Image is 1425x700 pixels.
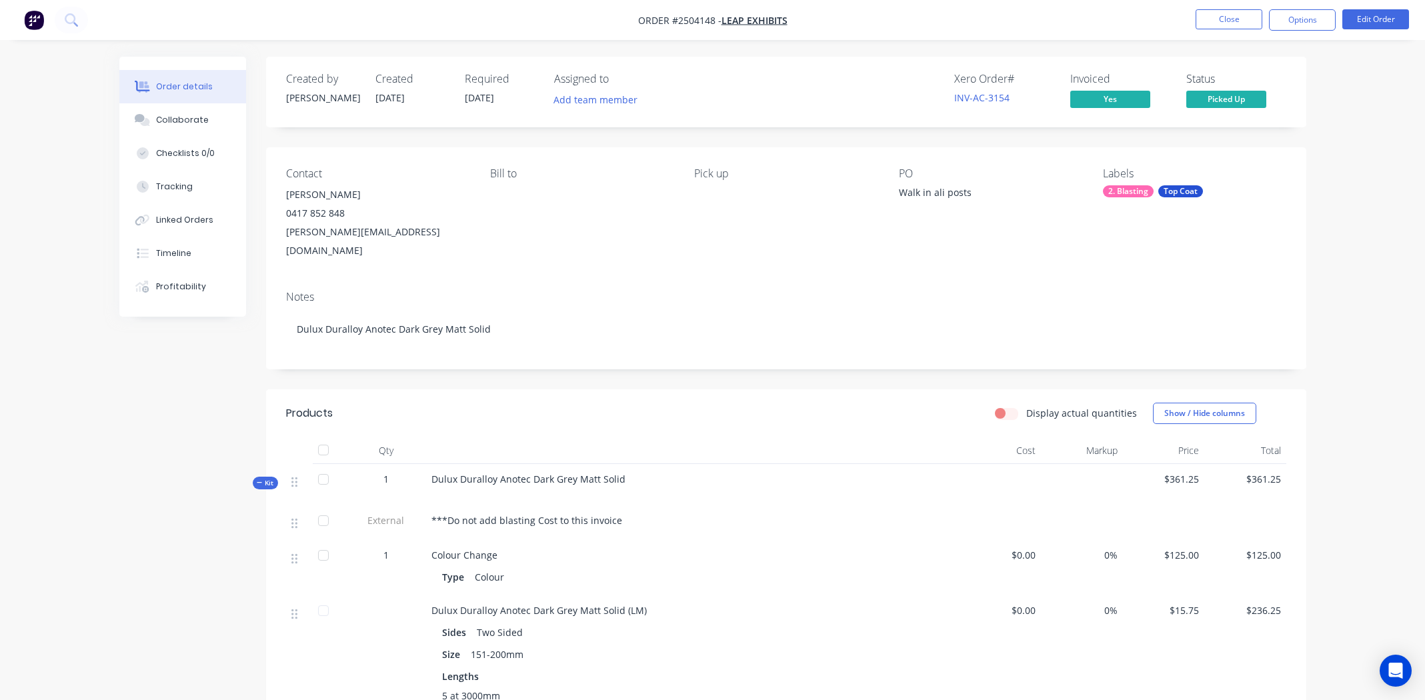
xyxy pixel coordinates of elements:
span: Lengths [442,669,479,683]
button: Tracking [119,170,246,203]
div: Linked Orders [156,214,213,226]
div: Created by [286,73,359,85]
span: $125.00 [1210,548,1281,562]
div: 151-200mm [465,645,529,664]
div: Sides [442,623,471,642]
div: Tracking [156,181,193,193]
button: Add team member [554,91,645,109]
button: Timeline [119,237,246,270]
span: 1 [383,472,389,486]
div: 0417 852 848 [286,204,469,223]
div: [PERSON_NAME] [286,185,469,204]
span: $361.25 [1210,472,1281,486]
div: Cost [960,437,1042,464]
div: Order details [156,81,213,93]
div: Price [1123,437,1205,464]
div: Products [286,405,333,421]
div: Pick up [694,167,877,180]
span: [DATE] [465,91,494,104]
span: ***Do not add blasting Cost to this invoice [431,514,622,527]
div: Open Intercom Messenger [1380,655,1412,687]
div: Markup [1041,437,1123,464]
div: Size [442,645,465,664]
span: Dulux Duralloy Anotec Dark Grey Matt Solid (LM) [431,604,647,617]
div: Dulux Duralloy Anotec Dark Grey Matt Solid [286,309,1286,349]
span: Yes [1070,91,1150,107]
div: Top Coat [1158,185,1203,197]
div: Required [465,73,538,85]
button: Order details [119,70,246,103]
button: Options [1269,9,1336,31]
button: Edit Order [1342,9,1409,29]
div: Notes [286,291,1286,303]
button: Add team member [546,91,644,109]
span: Order #2504148 - [638,14,722,27]
div: Bill to [490,167,673,180]
div: [PERSON_NAME] [286,91,359,105]
div: [PERSON_NAME]0417 852 848[PERSON_NAME][EMAIL_ADDRESS][DOMAIN_NAME] [286,185,469,260]
span: $15.75 [1128,603,1200,617]
button: Collaborate [119,103,246,137]
span: $0.00 [965,548,1036,562]
button: Show / Hide columns [1153,403,1256,424]
div: Colour [469,567,509,587]
div: Xero Order # [954,73,1054,85]
div: Checklists 0/0 [156,147,215,159]
a: Leap Exhibits [722,14,788,27]
div: 2. Blasting [1103,185,1154,197]
label: Display actual quantities [1026,406,1137,420]
div: Labels [1103,167,1286,180]
span: 1 [383,548,389,562]
button: Linked Orders [119,203,246,237]
div: Timeline [156,247,191,259]
span: $236.25 [1210,603,1281,617]
div: Invoiced [1070,73,1170,85]
button: Close [1196,9,1262,29]
div: Created [375,73,449,85]
div: Contact [286,167,469,180]
div: Profitability [156,281,206,293]
span: External [351,513,421,527]
button: Checklists 0/0 [119,137,246,170]
span: Dulux Duralloy Anotec Dark Grey Matt Solid [431,473,625,485]
a: INV-AC-3154 [954,91,1010,104]
span: Kit [257,478,274,488]
div: Kit [253,477,278,489]
div: Assigned to [554,73,687,85]
div: Two Sided [471,623,528,642]
div: Status [1186,73,1286,85]
span: 0% [1046,603,1118,617]
span: [DATE] [375,91,405,104]
div: Type [442,567,469,587]
div: Walk in ali posts [899,185,1066,204]
button: Picked Up [1186,91,1266,111]
div: Collaborate [156,114,209,126]
span: $361.25 [1128,472,1200,486]
span: $125.00 [1128,548,1200,562]
span: Colour Change [431,549,497,561]
div: [PERSON_NAME][EMAIL_ADDRESS][DOMAIN_NAME] [286,223,469,260]
span: Picked Up [1186,91,1266,107]
span: $0.00 [965,603,1036,617]
div: PO [899,167,1082,180]
span: 0% [1046,548,1118,562]
img: Factory [24,10,44,30]
button: Profitability [119,270,246,303]
div: Total [1204,437,1286,464]
div: Qty [346,437,426,464]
